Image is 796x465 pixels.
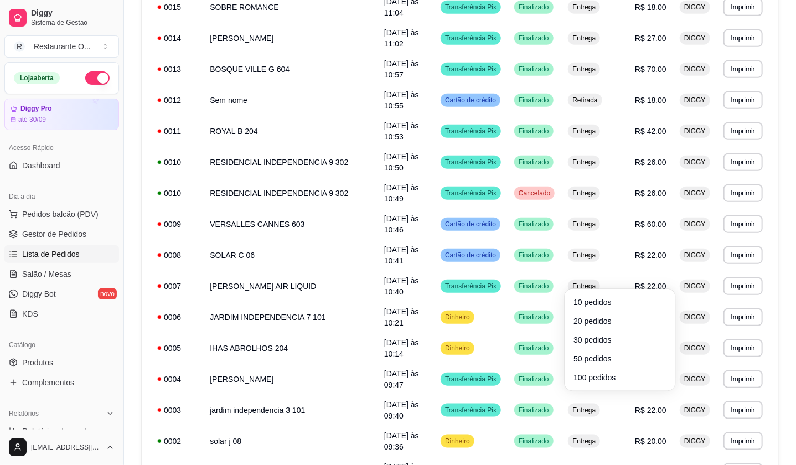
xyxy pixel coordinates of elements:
[203,240,378,271] td: SOLAR C 06
[443,251,498,260] span: Cartão de crédito
[4,4,119,31] a: DiggySistema de Gestão
[4,265,119,283] a: Salão / Mesas
[570,3,598,12] span: Entrega
[22,426,95,437] span: Relatórios de vendas
[723,122,763,140] button: Imprimir
[384,276,419,296] span: [DATE] às 10:40
[4,434,119,461] button: [EMAIL_ADDRESS][DOMAIN_NAME]
[384,59,419,79] span: [DATE] às 10:57
[723,370,763,388] button: Imprimir
[22,209,99,220] span: Pedidos balcão (PDV)
[516,406,551,415] span: Finalizado
[570,65,598,74] span: Entrega
[516,127,551,136] span: Finalizado
[384,400,419,420] span: [DATE] às 09:40
[635,65,666,74] span: R$ 70,00
[682,313,708,322] span: DIGGY
[573,316,666,327] span: 20 pedidos
[443,158,499,167] span: Transferência Pix
[635,3,666,12] span: R$ 18,00
[516,189,552,198] span: Cancelado
[4,157,119,174] a: Dashboard
[22,160,60,171] span: Dashboard
[203,333,378,364] td: IHAS ABROLHOS 204
[14,72,60,84] div: Loja aberta
[570,220,598,229] span: Entrega
[443,375,499,384] span: Transferência Pix
[203,147,378,178] td: RESIDENCIAL INDEPENDENCIA 9 302
[443,344,472,353] span: Dinheiro
[723,215,763,233] button: Imprimir
[516,3,551,12] span: Finalizado
[723,339,763,357] button: Imprimir
[682,189,708,198] span: DIGGY
[4,205,119,223] button: Pedidos balcão (PDV)
[384,28,419,48] span: [DATE] às 11:02
[516,344,551,353] span: Finalizado
[635,437,666,446] span: R$ 20,00
[384,307,419,327] span: [DATE] às 10:21
[20,105,52,113] article: Diggy Pro
[4,305,119,323] a: KDS
[4,245,119,263] a: Lista de Pedidos
[635,282,666,291] span: R$ 22,00
[570,34,598,43] span: Entrega
[157,219,197,230] div: 0009
[22,357,53,368] span: Produtos
[31,443,101,452] span: [EMAIL_ADDRESS][DOMAIN_NAME]
[18,115,46,124] article: até 30/09
[443,127,499,136] span: Transferência Pix
[4,354,119,371] a: Produtos
[516,282,551,291] span: Finalizado
[516,96,551,105] span: Finalizado
[4,188,119,205] div: Dia a dia
[443,189,499,198] span: Transferência Pix
[157,126,197,137] div: 0011
[203,85,378,116] td: Sem nome
[443,282,499,291] span: Transferência Pix
[203,271,378,302] td: [PERSON_NAME] AIR LIQUID
[4,285,119,303] a: Diggy Botnovo
[682,406,708,415] span: DIGGY
[723,60,763,78] button: Imprimir
[682,158,708,167] span: DIGGY
[635,406,666,415] span: R$ 22,00
[635,96,666,105] span: R$ 18,00
[723,401,763,419] button: Imprimir
[4,422,119,440] a: Relatórios de vendas
[723,432,763,450] button: Imprimir
[157,250,197,261] div: 0008
[443,313,472,322] span: Dinheiro
[516,313,551,322] span: Finalizado
[570,158,598,167] span: Entrega
[4,374,119,391] a: Complementos
[573,334,666,345] span: 30 pedidos
[203,426,378,457] td: solar j 08
[516,158,551,167] span: Finalizado
[203,23,378,54] td: [PERSON_NAME]
[443,406,499,415] span: Transferência Pix
[723,308,763,326] button: Imprimir
[203,116,378,147] td: ROYAL B 204
[570,282,598,291] span: Entrega
[723,277,763,295] button: Imprimir
[682,344,708,353] span: DIGGY
[723,153,763,171] button: Imprimir
[516,34,551,43] span: Finalizado
[157,64,197,75] div: 0013
[573,353,666,364] span: 50 pedidos
[157,436,197,447] div: 0002
[22,377,74,388] span: Complementos
[157,157,197,168] div: 0010
[443,65,499,74] span: Transferência Pix
[573,372,666,383] span: 100 pedidos
[4,336,119,354] div: Catálogo
[157,33,197,44] div: 0014
[384,183,419,203] span: [DATE] às 10:49
[723,29,763,47] button: Imprimir
[157,281,197,292] div: 0007
[443,3,499,12] span: Transferência Pix
[443,437,472,446] span: Dinheiro
[384,152,419,172] span: [DATE] às 10:50
[14,41,25,52] span: R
